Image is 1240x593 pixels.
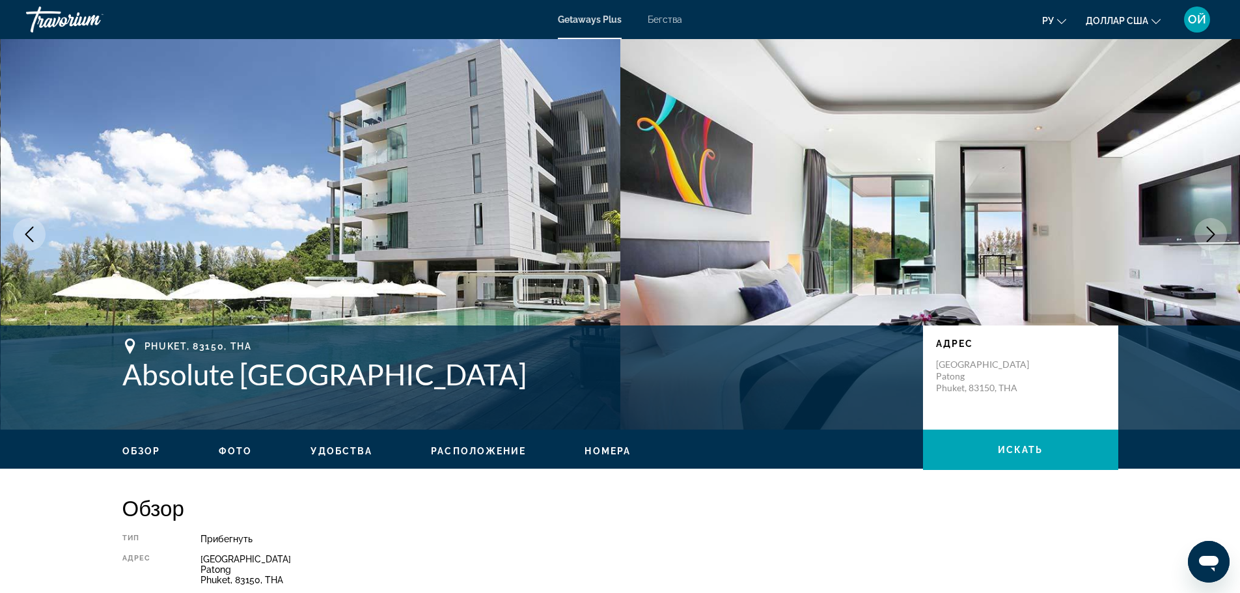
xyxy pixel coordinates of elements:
button: Previous image [13,218,46,251]
button: Номера [585,445,631,457]
button: Удобства [310,445,372,457]
button: Фото [219,445,252,457]
a: Бегства [648,14,682,25]
button: Изменить валюту [1086,11,1161,30]
div: [GEOGRAPHIC_DATA] Patong Phuket, 83150, THA [200,554,1118,585]
div: Адрес [122,554,169,585]
button: Обзор [122,445,161,457]
iframe: Schaltfläche zum Öffnen des Messaging-Fensters [1188,541,1230,583]
button: Расположение [431,445,526,457]
font: доллар США [1086,16,1148,26]
span: Фото [219,446,252,456]
button: Изменить язык [1042,11,1066,30]
span: Расположение [431,446,526,456]
p: Адрес [936,338,1105,349]
a: Травориум [26,3,156,36]
h2: Обзор [122,495,1118,521]
font: ру [1042,16,1054,26]
button: искать [923,430,1118,470]
span: Удобства [310,446,372,456]
span: Номера [585,446,631,456]
span: Обзор [122,446,161,456]
button: Next image [1194,218,1227,251]
div: Прибегнуть [200,534,1118,544]
h1: Absolute [GEOGRAPHIC_DATA] [122,357,910,391]
a: Getaways Plus [558,14,622,25]
font: ОЙ [1188,12,1206,26]
button: Меню пользователя [1180,6,1214,33]
div: Тип [122,534,169,544]
span: Phuket, 83150, THA [145,341,252,352]
p: [GEOGRAPHIC_DATA] Patong Phuket, 83150, THA [936,359,1040,394]
span: искать [998,445,1043,455]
